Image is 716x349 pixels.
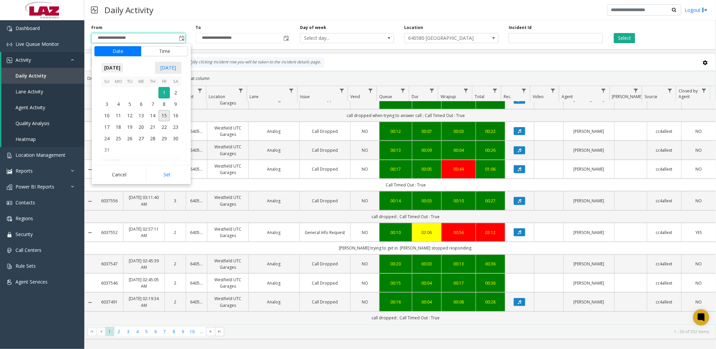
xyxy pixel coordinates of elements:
[113,121,124,133] td: Monday, August 18, 2025
[404,25,423,31] label: Location
[7,200,12,206] img: 'icon'
[568,299,610,305] a: [PERSON_NAME]
[7,280,12,285] img: 'icon'
[416,166,437,172] div: 00:05
[362,198,368,204] span: NO
[384,261,408,267] a: 00:20
[170,87,181,98] td: Saturday, August 2, 2025
[169,229,182,236] a: 2
[124,133,136,144] span: 26
[94,46,141,56] button: Date tab
[113,110,124,121] span: 11
[384,229,408,236] a: 00:10
[1,99,84,115] a: Agent Activity
[304,280,346,286] a: Call Dropped
[7,216,12,222] img: 'icon'
[124,133,136,144] td: Tuesday, August 26, 2025
[362,97,368,103] span: NO
[253,128,295,135] a: Analog
[446,229,472,236] a: 00:56
[1,68,84,84] a: Daily Activity
[169,198,182,204] a: 3
[695,128,702,134] span: NO
[480,280,501,286] a: 00:36
[85,230,96,235] a: Collapse Details
[170,87,181,98] span: 2
[384,166,408,172] a: 00:17
[568,198,610,204] a: [PERSON_NAME]
[96,210,716,223] td: call dropped ; Call Timed Out : True
[100,198,119,204] a: 6037556
[85,167,96,172] a: Collapse Details
[7,184,12,190] img: 'icon'
[304,229,346,236] a: General Info Request
[190,147,203,153] a: 640580
[96,242,716,254] td: [PERSON_NAME] trying to get in. [PERSON_NAME] stopped responding.
[300,33,375,43] span: Select day...
[446,261,472,267] a: 00:13
[101,110,113,121] td: Sunday, August 10, 2025
[384,299,408,305] div: 00:16
[113,98,124,110] span: 4
[127,258,160,270] a: [DATE] 02:45:39 AM
[304,147,346,153] a: Call Dropped
[16,231,33,237] span: Security
[355,198,376,204] a: NO
[405,33,479,43] span: 640580 [GEOGRAPHIC_DATA]
[480,147,501,153] a: 00:26
[158,133,170,144] span: 29
[702,6,708,13] img: logout
[16,25,40,31] span: Dashboard
[196,86,205,95] a: Lot Filter Menu
[124,110,136,121] span: 12
[695,280,702,286] span: NO
[101,144,113,156] span: 31
[651,280,677,286] a: cc4allext
[101,110,113,121] span: 10
[695,166,702,172] span: NO
[304,128,346,135] a: Call Dropped
[480,198,501,204] div: 00:27
[169,261,182,267] a: 2
[416,128,437,135] div: 00:07
[686,128,712,135] a: NO
[127,295,160,308] a: [DATE] 02:19:34 AM
[480,128,501,135] a: 00:22
[136,121,147,133] td: Wednesday, August 20, 2025
[100,229,119,236] a: 6037552
[136,98,147,110] span: 6
[446,128,472,135] a: 00:03
[599,86,608,95] a: Agent Filter Menu
[695,198,702,204] span: NO
[446,198,472,204] div: 00:10
[416,299,437,305] a: 00:04
[651,128,677,135] a: cc4allext
[158,98,170,110] td: Friday, August 8, 2025
[416,198,437,204] a: 00:03
[651,147,677,153] a: cc4allext
[686,147,712,153] a: NO
[304,166,346,172] a: Call Dropped
[211,277,244,289] a: Westfield UTC Garages
[416,229,437,236] a: 02:06
[91,2,98,18] img: pageIcon
[127,277,160,289] a: [DATE] 02:45:05 AM
[16,104,45,111] span: Agent Activity
[158,121,170,133] td: Friday, August 22, 2025
[568,128,610,135] a: [PERSON_NAME]
[16,136,36,142] span: Heatmap
[113,133,124,144] td: Monday, August 25, 2025
[127,194,160,207] a: [DATE] 03:11:40 AM
[480,166,501,172] div: 01:06
[170,121,181,133] span: 23
[211,144,244,156] a: Westfield UTC Garages
[113,121,124,133] span: 18
[1,52,84,68] a: Activity
[253,166,295,172] a: Analog
[362,299,368,305] span: NO
[147,98,158,110] span: 7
